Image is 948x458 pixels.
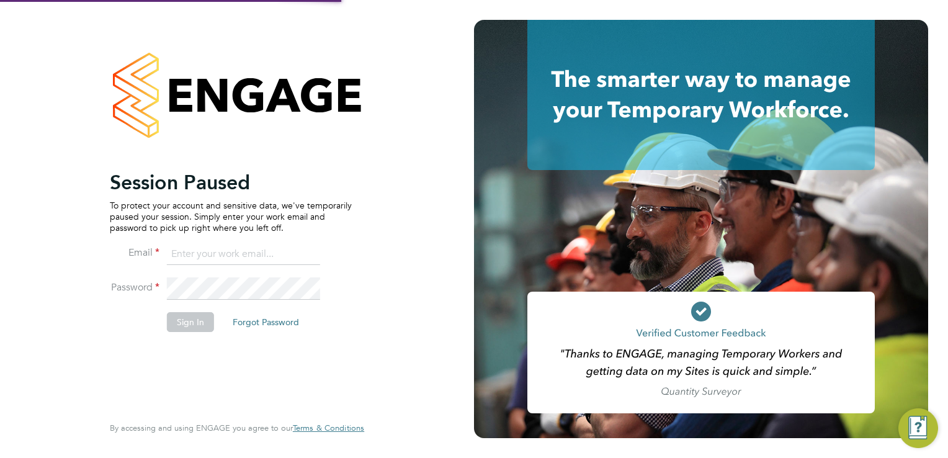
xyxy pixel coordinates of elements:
h2: Session Paused [110,170,352,195]
p: To protect your account and sensitive data, we've temporarily paused your session. Simply enter y... [110,200,352,234]
span: By accessing and using ENGAGE you agree to our [110,423,364,433]
a: Terms & Conditions [293,423,364,433]
button: Sign In [167,312,214,332]
span: Terms & Conditions [293,423,364,433]
label: Password [110,281,159,294]
button: Forgot Password [223,312,309,332]
input: Enter your work email... [167,243,320,266]
label: Email [110,246,159,259]
button: Engage Resource Center [898,408,938,448]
